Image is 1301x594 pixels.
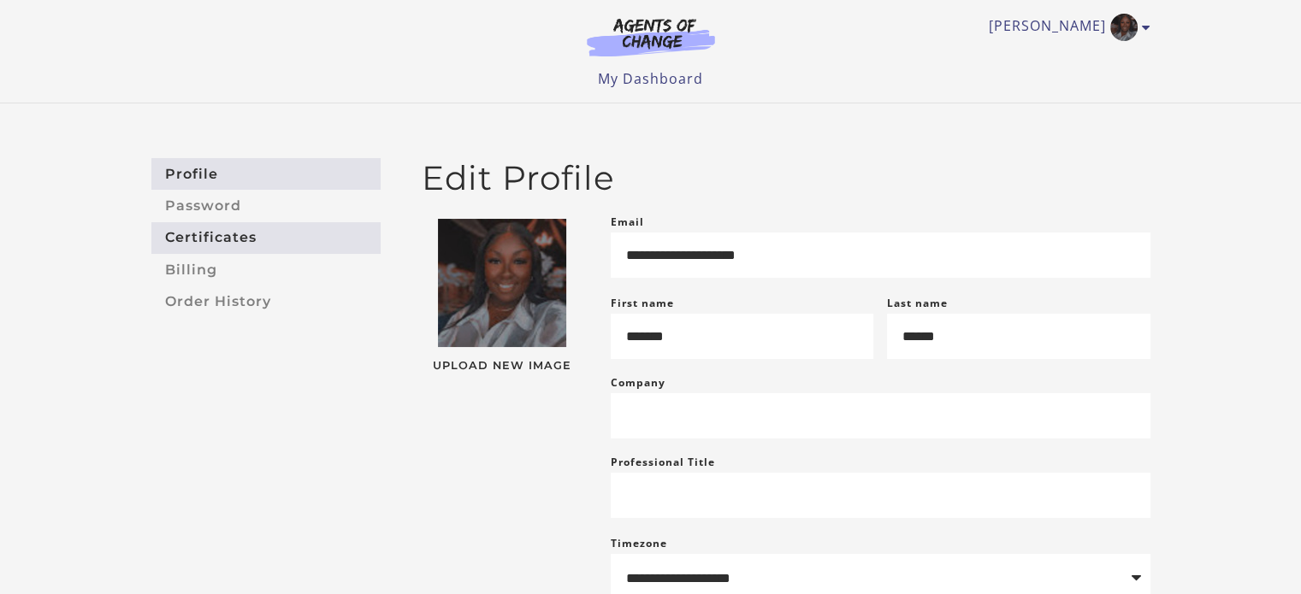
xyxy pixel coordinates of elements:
a: My Dashboard [598,69,703,88]
img: Agents of Change Logo [569,17,733,56]
label: Email [611,212,644,232]
a: Password [151,190,381,221]
h2: Edit Profile [422,158,1150,198]
label: Timezone [611,536,667,550]
label: First name [611,296,674,310]
a: Toggle menu [989,14,1142,41]
label: Last name [887,296,948,310]
a: Profile [151,158,381,190]
label: Professional Title [611,452,715,473]
a: Order History [151,285,381,317]
label: Company [611,373,665,393]
a: Billing [151,254,381,285]
a: Certificates [151,222,381,254]
span: Upload New Image [422,361,583,372]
